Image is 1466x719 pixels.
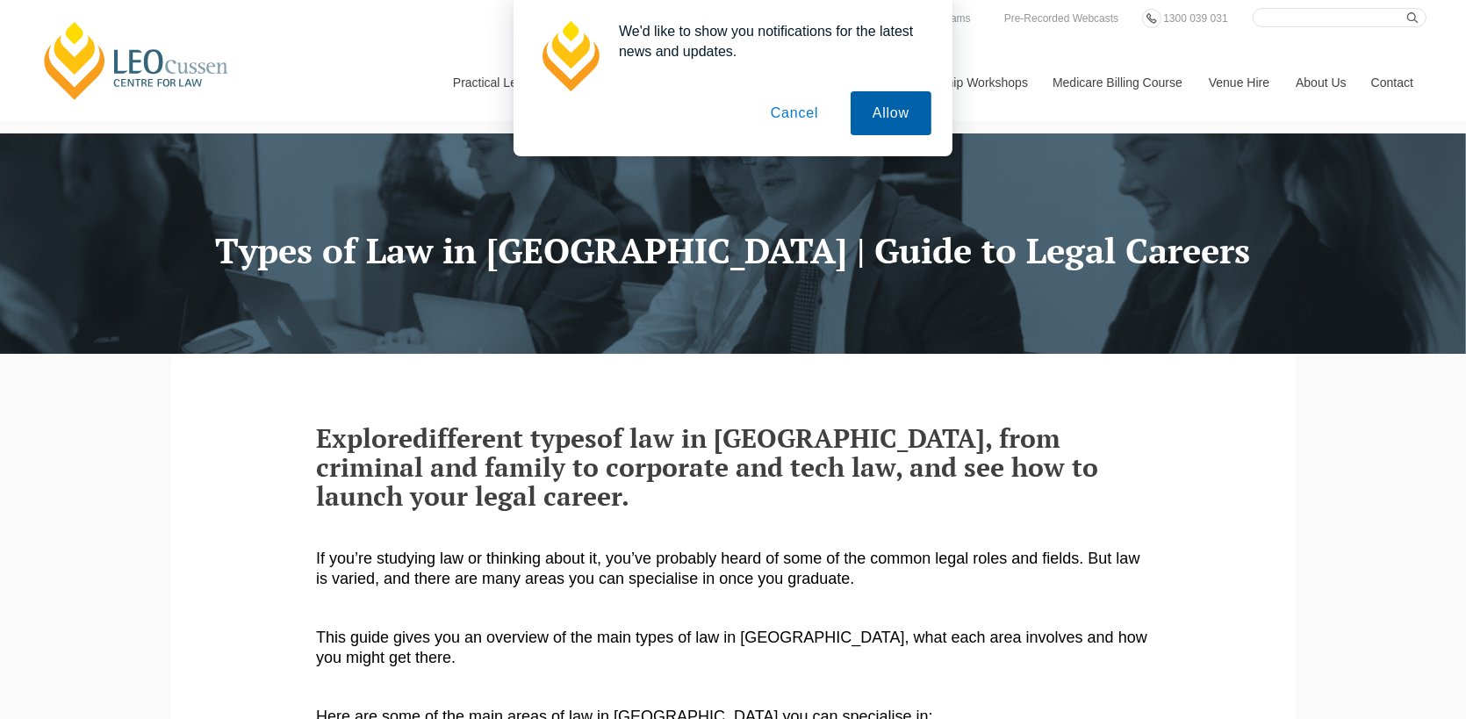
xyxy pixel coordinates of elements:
[316,421,1098,514] span: of law in [GEOGRAPHIC_DATA], from criminal and family to corporate and tech law, and see how to l...
[535,21,605,91] img: notification icon
[316,550,1140,587] span: If you’re studying law or thinking about it, you’ve probably heard of some of the common legal ro...
[851,91,931,135] button: Allow
[413,421,597,456] span: different types
[605,21,931,61] div: We'd like to show you notifications for the latest news and updates.
[316,421,413,456] span: Explore
[184,231,1282,270] h1: Types of Law in [GEOGRAPHIC_DATA] | Guide to Legal Careers
[316,629,1147,666] span: This guide gives you an overview of the main types of law in [GEOGRAPHIC_DATA], what each area in...
[749,91,841,135] button: Cancel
